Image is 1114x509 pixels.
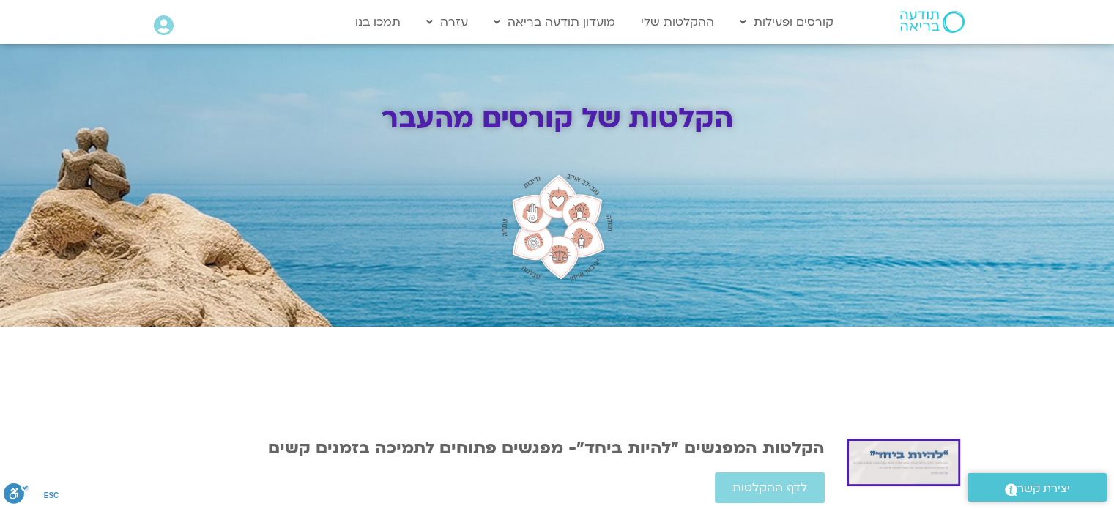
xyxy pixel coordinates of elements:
a: לדף ההקלטות [715,472,825,503]
a: תמכו בנו [348,8,408,36]
a: יצירת קשר [968,473,1107,502]
span: יצירת קשר [1017,479,1070,499]
a: עזרה [419,8,475,36]
h2: הקלטות המפגשים "להיות ביחד"- מפגשים פתוחים לתמיכה בזמנים קשים [155,439,825,458]
a: ההקלטות שלי [634,8,721,36]
h2: הקלטות של קורסים מהעבר [209,103,905,135]
a: קורסים ופעילות [732,8,841,36]
a: מועדון תודעה בריאה [486,8,623,36]
span: לדף ההקלטות [732,481,807,494]
img: תודעה בריאה [900,11,965,33]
